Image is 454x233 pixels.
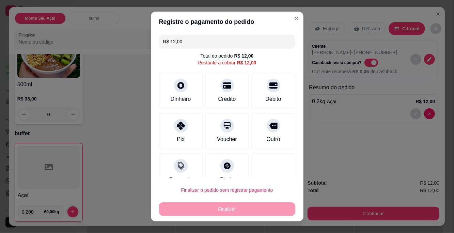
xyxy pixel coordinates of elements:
[218,95,236,103] div: Crédito
[201,52,254,59] div: Total do pedido
[220,175,234,184] div: Fiado
[266,135,280,143] div: Outro
[163,35,291,48] input: Ex.: hambúrguer de cordeiro
[198,59,256,66] div: Restante a cobrar
[265,95,281,103] div: Débito
[237,59,256,66] div: R$ 12,00
[234,52,254,59] div: R$ 12,00
[217,135,237,143] div: Voucher
[177,135,184,143] div: Pix
[169,175,192,184] div: Desconto
[151,12,303,32] header: Registre o pagamento do pedido
[159,183,295,197] button: Finalizar o pedido sem registrar pagamento
[291,13,302,24] button: Close
[171,95,191,103] div: Dinheiro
